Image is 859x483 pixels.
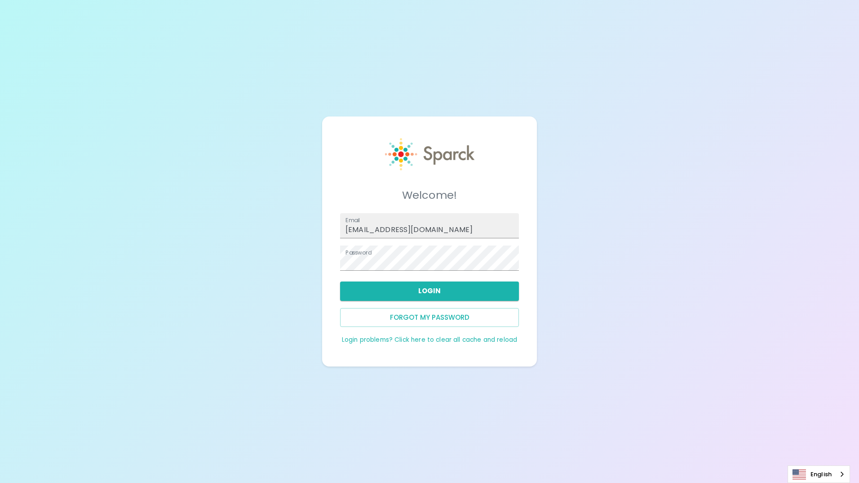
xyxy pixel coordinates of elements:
img: Sparck logo [385,138,474,170]
a: English [788,466,850,483]
label: Email [345,216,360,224]
button: Login [340,282,519,300]
label: Password [345,249,372,256]
aside: Language selected: English [788,465,850,483]
button: Forgot my password [340,308,519,327]
h5: Welcome! [340,188,519,202]
div: Language [788,465,850,483]
a: Login problems? Click here to clear all cache and reload [342,335,517,344]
